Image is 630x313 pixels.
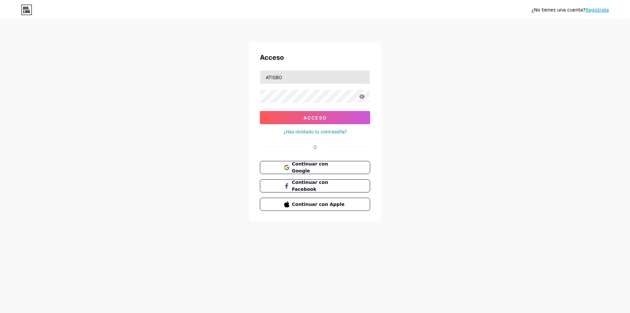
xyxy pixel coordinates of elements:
[292,202,345,207] font: Continuar con Apple
[260,161,370,174] button: Continuar con Google
[292,161,328,173] font: Continuar con Google
[532,7,585,12] font: ¿No tienes una cuenta?
[304,115,327,121] font: Acceso
[292,180,328,192] font: Continuar con Facebook
[283,128,347,135] a: ¿Has olvidado tu contraseña?
[260,54,284,61] font: Acceso
[260,71,370,84] input: Nombre de usuario
[260,179,370,192] button: Continuar con Facebook
[313,144,317,150] font: O
[283,129,347,134] font: ¿Has olvidado tu contraseña?
[260,111,370,124] button: Acceso
[260,198,370,211] button: Continuar con Apple
[585,7,609,12] a: Regístrate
